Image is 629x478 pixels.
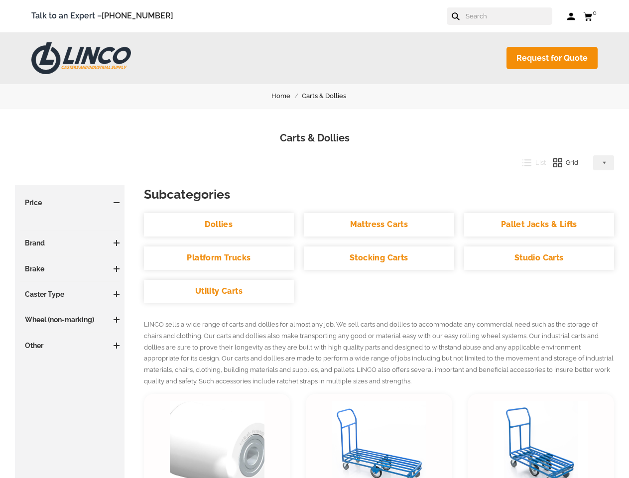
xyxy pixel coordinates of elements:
p: LINCO sells a wide range of carts and dollies for almost any job. We sell carts and dollies to ac... [144,319,614,387]
a: Mattress Carts [304,213,454,237]
a: Utility Carts [144,280,294,303]
h3: Other [20,341,120,351]
a: Stocking Carts [304,246,454,270]
img: LINCO CASTERS & INDUSTRIAL SUPPLY [31,42,131,74]
button: List [515,155,546,170]
a: Log in [567,11,576,21]
a: 0 [583,10,598,22]
button: Grid [546,155,579,170]
a: Pallet Jacks & Lifts [464,213,614,237]
a: Platform Trucks [144,246,294,270]
h3: Wheel (non-marking) [20,315,120,325]
a: Home [271,91,302,102]
h3: Caster Type [20,289,120,299]
h3: Brand [20,238,120,248]
h3: Brake [20,264,120,274]
a: [PHONE_NUMBER] [102,11,173,20]
span: 0 [593,9,597,16]
a: Carts & Dollies [302,91,358,102]
input: Search [465,7,552,25]
a: Request for Quote [506,47,598,69]
h3: Price [20,198,120,208]
a: Dollies [144,213,294,237]
span: Talk to an Expert – [31,9,173,23]
h1: Carts & Dollies [15,131,614,145]
h3: Subcategories [144,185,614,203]
a: Studio Carts [464,246,614,270]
